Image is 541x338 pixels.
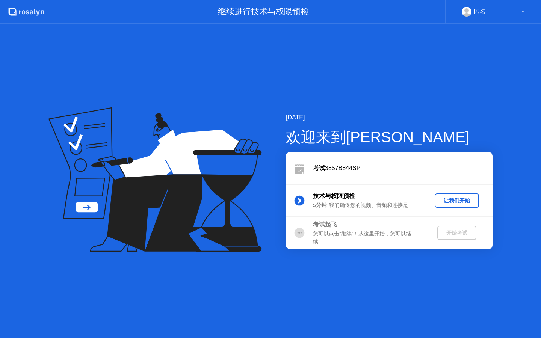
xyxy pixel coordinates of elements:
div: 3857B844SP [313,164,493,173]
div: : 我们确保您的视频、音频和连接是 [313,202,421,209]
div: 让我们开始 [438,197,476,204]
b: 5分钟 [313,202,326,208]
div: 匿名 [474,7,486,17]
div: [DATE] [286,113,493,122]
div: 您可以点击”继续”！从这里开始，您可以继续 [313,230,421,246]
button: 让我们开始 [435,193,479,208]
div: 欢迎来到[PERSON_NAME] [286,126,493,148]
div: 开始考试 [440,229,473,237]
div: ▼ [521,7,525,17]
button: 开始考试 [437,226,476,240]
b: 技术与权限预检 [313,193,355,199]
b: 考试起飞 [313,221,337,228]
b: 考试 [313,165,325,171]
